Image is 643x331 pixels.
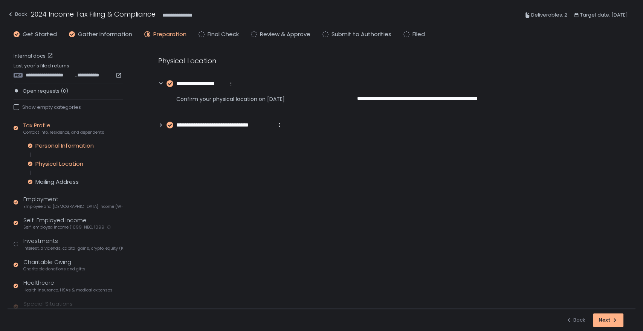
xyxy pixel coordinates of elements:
[23,287,113,293] span: Health insurance, HSAs & medical expenses
[23,246,123,251] span: Interest, dividends, capital gains, crypto, equity (1099s, K-1s)
[78,30,132,39] span: Gather Information
[35,160,83,168] div: Physical Location
[31,9,156,19] h1: 2024 Income Tax Filing & Compliance
[8,9,27,21] button: Back
[14,63,123,78] div: Last year's filed returns
[153,30,186,39] span: Preparation
[331,30,391,39] span: Submit to Authorities
[23,258,86,272] div: Charitable Giving
[23,300,92,314] div: Special Situations
[23,266,86,272] span: Charitable donations and gifts
[176,95,339,103] span: Confirm your physical location on [DATE]
[158,56,520,66] div: Physical Location
[14,53,55,59] a: Internal docs
[599,317,618,323] div: Next
[23,279,113,293] div: Healthcare
[23,224,111,230] span: Self-employed income (1099-NEC, 1099-K)
[23,88,68,95] span: Open requests (0)
[412,30,425,39] span: Filed
[23,308,92,314] span: Additional income and deductions
[260,30,310,39] span: Review & Approve
[23,216,111,230] div: Self-Employed Income
[208,30,239,39] span: Final Check
[8,10,27,19] div: Back
[35,178,79,186] div: Mailing Address
[23,237,123,251] div: Investments
[593,313,623,327] button: Next
[23,30,57,39] span: Get Started
[23,195,123,209] div: Employment
[531,11,567,20] span: Deliverables: 2
[23,204,123,209] span: Employee and [DEMOGRAPHIC_DATA] income (W-2s)
[566,317,585,323] div: Back
[23,130,104,135] span: Contact info, residence, and dependents
[580,11,628,20] span: Target date: [DATE]
[23,121,104,136] div: Tax Profile
[35,142,94,149] div: Personal Information
[566,313,585,327] button: Back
